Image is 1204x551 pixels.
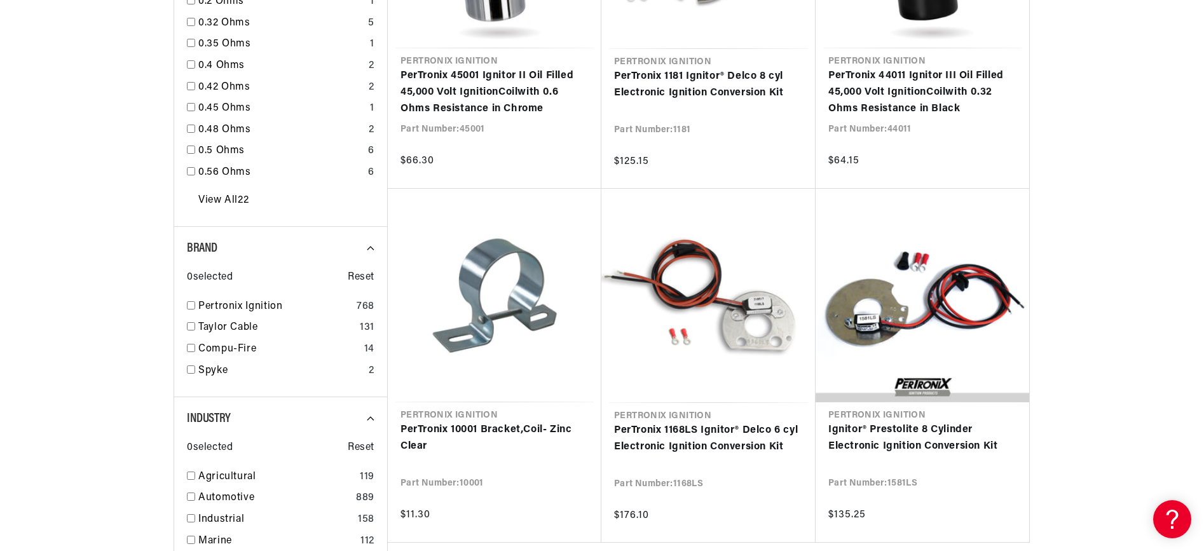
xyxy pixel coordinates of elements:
[369,122,374,139] div: 2
[364,341,374,358] div: 14
[370,36,374,53] div: 1
[400,422,589,454] a: PerTronix 10001 Bracket,Coil- Zinc Clear
[198,320,355,336] a: Taylor Cable
[348,269,374,286] span: Reset
[198,143,363,160] a: 0.5 Ohms
[368,143,374,160] div: 6
[356,490,374,507] div: 889
[198,469,355,486] a: Agricultural
[198,165,363,181] a: 0.56 Ohms
[198,512,353,528] a: Industrial
[187,242,217,255] span: Brand
[348,440,374,456] span: Reset
[198,490,351,507] a: Automotive
[370,100,374,117] div: 1
[198,299,352,315] a: Pertronix Ignition
[369,58,374,74] div: 2
[187,269,233,286] span: 0 selected
[187,440,233,456] span: 0 selected
[360,469,374,486] div: 119
[369,363,374,379] div: 2
[400,68,589,117] a: PerTronix 45001 Ignitor II Oil Filled 45,000 Volt IgnitionCoilwith 0.6 Ohms Resistance in Chrome
[198,363,364,379] a: Spyke
[368,15,374,32] div: 5
[198,79,364,96] a: 0.42 Ohms
[198,122,364,139] a: 0.48 Ohms
[368,165,374,181] div: 6
[828,68,1016,117] a: PerTronix 44011 Ignitor III Oil Filled 45,000 Volt IgnitionCoilwith 0.32 Ohms Resistance in Black
[358,512,374,528] div: 158
[187,412,231,425] span: Industry
[828,422,1016,454] a: Ignitor® Prestolite 8 Cylinder Electronic Ignition Conversion Kit
[369,79,374,96] div: 2
[198,15,363,32] a: 0.32 Ohms
[360,533,374,550] div: 112
[614,423,803,455] a: PerTronix 1168LS Ignitor® Delco 6 cyl Electronic Ignition Conversion Kit
[198,58,364,74] a: 0.4 Ohms
[198,533,355,550] a: Marine
[198,36,365,53] a: 0.35 Ohms
[198,193,249,209] a: View All 22
[198,100,365,117] a: 0.45 Ohms
[360,320,374,336] div: 131
[357,299,374,315] div: 768
[198,341,359,358] a: Compu-Fire
[614,69,803,101] a: PerTronix 1181 Ignitor® Delco 8 cyl Electronic Ignition Conversion Kit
